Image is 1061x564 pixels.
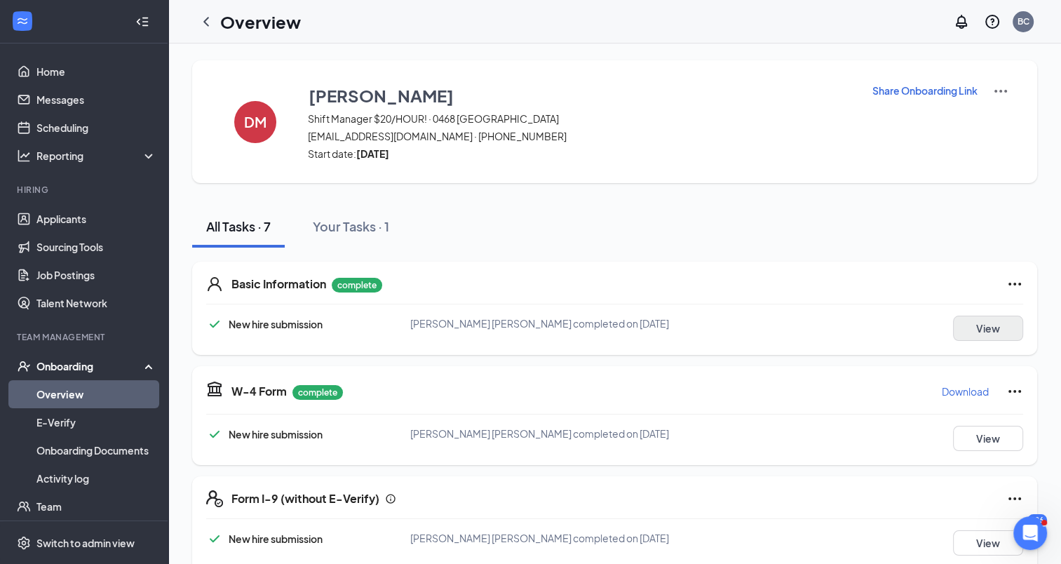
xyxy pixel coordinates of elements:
h3: [PERSON_NAME] [309,83,454,107]
span: [PERSON_NAME] [PERSON_NAME] completed on [DATE] [410,532,669,544]
p: Download [942,384,989,398]
span: [EMAIL_ADDRESS][DOMAIN_NAME] · [PHONE_NUMBER] [308,129,854,143]
span: [PERSON_NAME] [PERSON_NAME] completed on [DATE] [410,427,669,440]
button: Share Onboarding Link [872,83,978,98]
div: BC [1018,15,1029,27]
p: complete [292,385,343,400]
svg: ChevronLeft [198,13,215,30]
h4: DM [244,117,266,127]
svg: TaxGovernmentIcon [206,380,223,397]
svg: Analysis [17,149,31,163]
span: [PERSON_NAME] [PERSON_NAME] completed on [DATE] [410,317,669,330]
p: Share Onboarding Link [872,83,978,98]
a: Overview [36,380,156,408]
svg: FormI9EVerifyIcon [206,490,223,507]
h5: Form I-9 (without E-Verify) [231,491,379,506]
svg: Checkmark [206,316,223,333]
a: Team [36,492,156,521]
a: Messages [36,86,156,114]
a: Activity log [36,464,156,492]
iframe: Intercom live chat [1013,516,1047,550]
svg: Notifications [953,13,970,30]
button: View [953,316,1023,341]
p: complete [332,278,382,293]
svg: UserCheck [17,359,31,373]
a: Home [36,58,156,86]
svg: Settings [17,536,31,550]
div: Hiring [17,184,154,196]
svg: Checkmark [206,530,223,547]
button: Download [941,380,989,403]
button: View [953,426,1023,451]
a: Sourcing Tools [36,233,156,261]
svg: Info [385,493,396,504]
a: Onboarding Documents [36,436,156,464]
strong: [DATE] [356,147,389,160]
span: New hire submission [229,428,323,441]
span: Shift Manager $20/HOUR! · 0468 [GEOGRAPHIC_DATA] [308,112,854,126]
h5: Basic Information [231,276,326,292]
span: New hire submission [229,318,323,330]
button: DM [220,83,290,161]
svg: Ellipses [1006,276,1023,293]
div: Your Tasks · 1 [313,217,389,235]
div: 106 [1027,514,1047,526]
a: Applicants [36,205,156,233]
span: New hire submission [229,532,323,545]
svg: Collapse [135,15,149,29]
div: Switch to admin view [36,536,135,550]
svg: Ellipses [1006,383,1023,400]
button: View [953,530,1023,556]
svg: Ellipses [1006,490,1023,507]
a: Job Postings [36,261,156,289]
a: Talent Network [36,289,156,317]
svg: Checkmark [206,426,223,443]
div: All Tasks · 7 [206,217,271,235]
svg: QuestionInfo [984,13,1001,30]
img: More Actions [992,83,1009,100]
button: [PERSON_NAME] [308,83,854,108]
h5: W-4 Form [231,384,287,399]
svg: User [206,276,223,293]
svg: WorkstreamLogo [15,14,29,28]
a: Scheduling [36,114,156,142]
span: Start date: [308,147,854,161]
h1: Overview [220,10,301,34]
a: E-Verify [36,408,156,436]
div: Team Management [17,331,154,343]
div: Reporting [36,149,157,163]
div: Onboarding [36,359,144,373]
